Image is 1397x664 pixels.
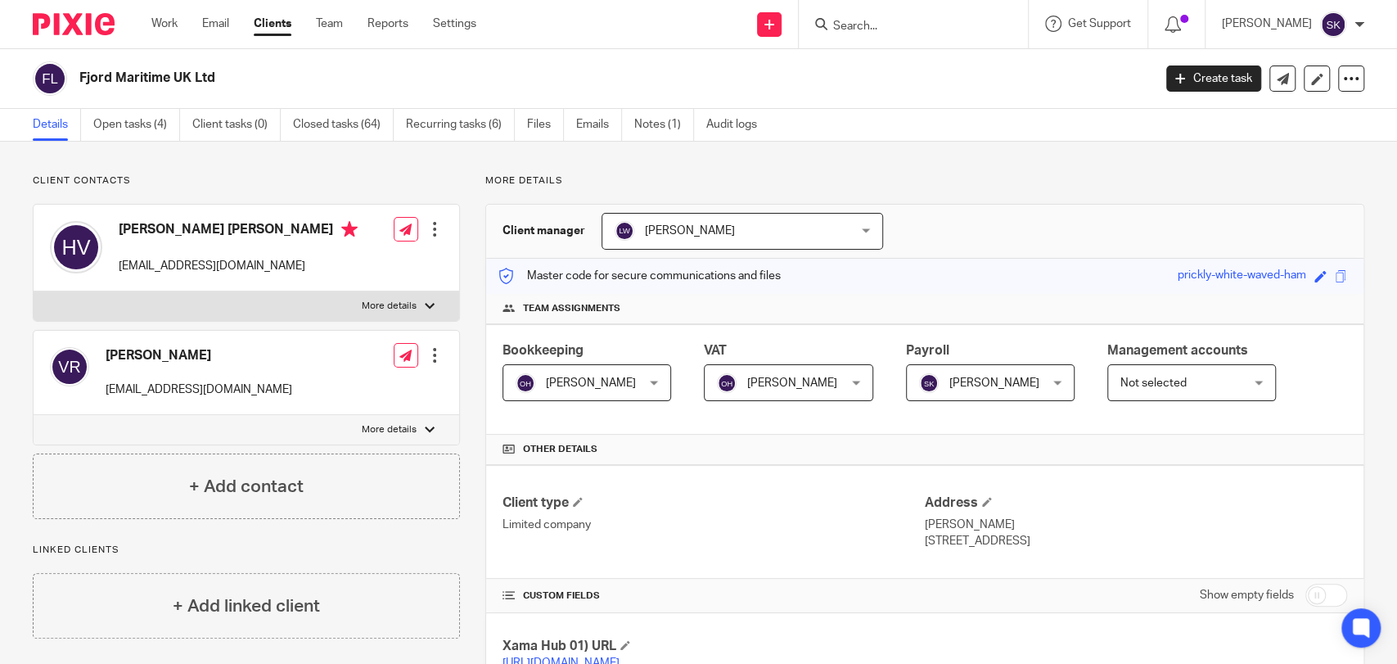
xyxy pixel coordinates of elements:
[1068,18,1131,29] span: Get Support
[106,347,292,364] h4: [PERSON_NAME]
[502,589,925,603] h4: CUSTOM FIELDS
[173,594,320,619] h4: + Add linked client
[106,382,292,398] p: [EMAIL_ADDRESS][DOMAIN_NAME]
[1200,587,1294,603] label: Show empty fields
[523,302,620,315] span: Team assignments
[293,109,394,141] a: Closed tasks (64)
[502,344,584,357] span: Bookkeeping
[498,268,781,284] p: Master code for secure communications and files
[1222,16,1312,32] p: [PERSON_NAME]
[645,225,735,237] span: [PERSON_NAME]
[502,495,925,512] h4: Client type
[502,223,585,239] h3: Client manager
[316,16,343,32] a: Team
[33,13,115,35] img: Pixie
[50,347,89,386] img: svg%3E
[1320,11,1346,38] img: svg%3E
[523,443,597,456] span: Other details
[717,373,737,393] img: svg%3E
[925,533,1347,549] p: [STREET_ADDRESS]
[576,109,622,141] a: Emails
[433,16,476,32] a: Settings
[119,221,358,242] h4: [PERSON_NAME] [PERSON_NAME]
[33,109,81,141] a: Details
[341,221,358,237] i: Primary
[919,373,939,393] img: svg%3E
[362,300,417,313] p: More details
[706,109,769,141] a: Audit logs
[704,344,727,357] span: VAT
[1178,267,1306,286] div: prickly-white-waved-ham
[79,70,929,87] h2: Fjord Maritime UK Ltd
[925,495,1347,512] h4: Address
[546,377,636,389] span: [PERSON_NAME]
[50,221,102,273] img: svg%3E
[831,20,979,34] input: Search
[485,174,1364,187] p: More details
[33,61,67,96] img: svg%3E
[1107,344,1248,357] span: Management accounts
[192,109,281,141] a: Client tasks (0)
[151,16,178,32] a: Work
[615,221,634,241] img: svg%3E
[189,474,304,499] h4: + Add contact
[1166,65,1261,92] a: Create task
[367,16,408,32] a: Reports
[527,109,564,141] a: Files
[747,377,837,389] span: [PERSON_NAME]
[406,109,515,141] a: Recurring tasks (6)
[634,109,694,141] a: Notes (1)
[516,373,535,393] img: svg%3E
[502,638,925,655] h4: Xama Hub 01) URL
[33,174,460,187] p: Client contacts
[254,16,291,32] a: Clients
[93,109,180,141] a: Open tasks (4)
[1120,377,1187,389] span: Not selected
[119,258,358,274] p: [EMAIL_ADDRESS][DOMAIN_NAME]
[202,16,229,32] a: Email
[502,517,925,533] p: Limited company
[906,344,949,357] span: Payroll
[362,423,417,436] p: More details
[949,377,1039,389] span: [PERSON_NAME]
[925,517,1347,533] p: [PERSON_NAME]
[33,544,460,557] p: Linked clients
